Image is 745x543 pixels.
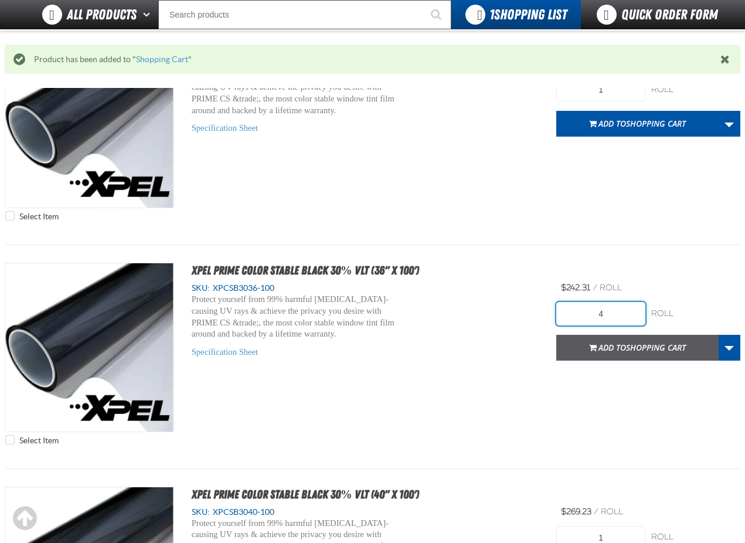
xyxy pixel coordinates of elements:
[598,118,686,129] span: Add to
[192,70,400,116] p: Protect yourself from 99% harmful [MEDICAL_DATA]-causing UV rays & achieve the privacy you desire...
[192,294,400,340] p: Protect yourself from 99% harmful [MEDICAL_DATA]-causing UV rays & achieve the privacy you desire...
[594,507,598,517] span: /
[556,302,645,325] input: Product Quantity
[192,487,419,501] a: XPEL PRIME Color Stable Black 30% VLT (40" x 100')
[192,347,258,357] a: Specification Sheet
[561,507,591,517] span: $269.23
[601,507,623,517] span: roll
[5,40,174,208] : View Details of the XPEL PRIME Color Stable Black 30% VLT (30" x 100')
[626,342,686,353] span: Shopping Cart
[600,283,622,293] span: roll
[556,335,719,361] button: Add toShopping Cart
[5,263,174,432] : View Details of the XPEL PRIME Color Stable Black 30% VLT (36" x 100')
[5,211,59,222] label: Select Item
[5,263,174,432] img: XPEL PRIME Color Stable Black 30% VLT (36" x 100')
[210,283,274,293] span: XPCSB3036-100
[626,118,686,129] span: Shopping Cart
[651,532,740,543] div: roll
[593,283,597,293] span: /
[718,335,740,361] a: More Actions
[192,507,539,518] div: SKU:
[12,505,38,531] div: Scroll to the top
[489,6,567,23] span: Shopping List
[5,435,15,444] input: Select Item
[5,211,15,220] input: Select Item
[651,308,740,320] div: roll
[598,342,686,353] span: Add to
[192,263,419,277] a: XPEL PRIME Color Stable Black 30% VLT (36" x 100')
[210,507,274,517] span: XPCSB3040-100
[718,111,740,137] a: More Actions
[651,84,740,96] div: roll
[717,50,734,68] button: Close the Notification
[561,283,590,293] span: $242.31
[5,435,59,446] label: Select Item
[192,123,258,133] a: Specification Sheet
[556,78,645,101] input: Product Quantity
[192,283,539,294] div: SKU:
[5,40,174,208] img: XPEL PRIME Color Stable Black 30% VLT (30" x 100')
[489,6,494,23] strong: 1
[136,55,188,64] a: Shopping Cart
[25,54,720,65] div: Product has been added to " "
[67,4,137,25] span: All Products
[556,111,719,137] button: Add toShopping Cart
